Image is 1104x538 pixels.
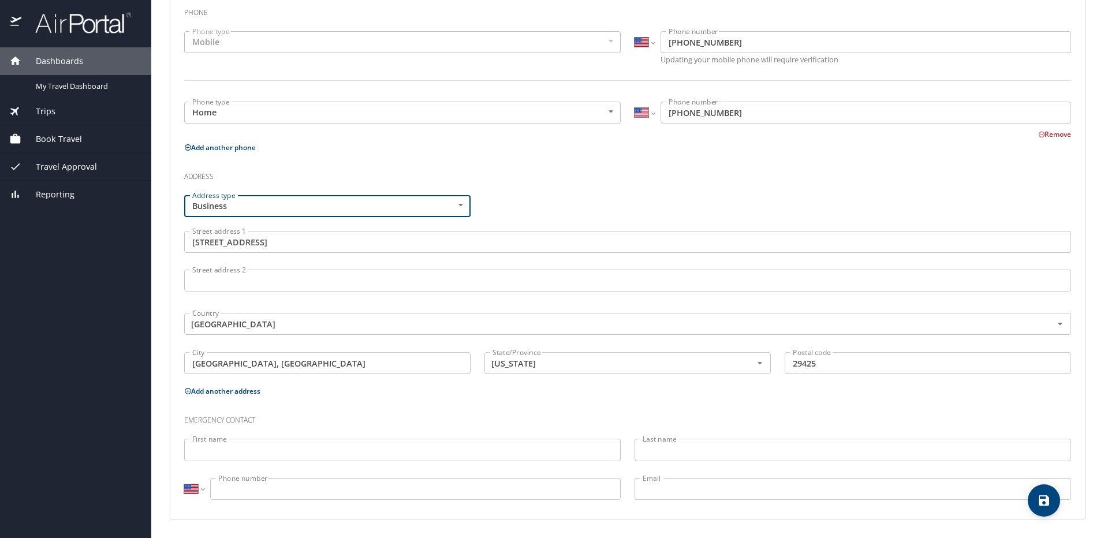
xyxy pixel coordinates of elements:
div: Business [184,195,471,217]
button: Add another phone [184,143,256,152]
h3: Address [184,164,1071,184]
span: My Travel Dashboard [36,81,137,92]
button: Remove [1038,129,1071,139]
span: Book Travel [21,133,82,145]
button: save [1028,484,1060,517]
span: Trips [21,105,55,118]
img: icon-airportal.png [10,12,23,34]
div: Home [184,102,621,124]
span: Reporting [21,188,74,201]
span: Dashboards [21,55,83,68]
img: airportal-logo.png [23,12,131,34]
div: Mobile [184,31,621,53]
button: Add another address [184,386,260,396]
button: Open [1053,317,1067,331]
button: Open [753,356,767,370]
span: Travel Approval [21,160,97,173]
h3: Emergency contact [184,408,1071,427]
p: Updating your mobile phone will require verification [661,56,1071,63]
